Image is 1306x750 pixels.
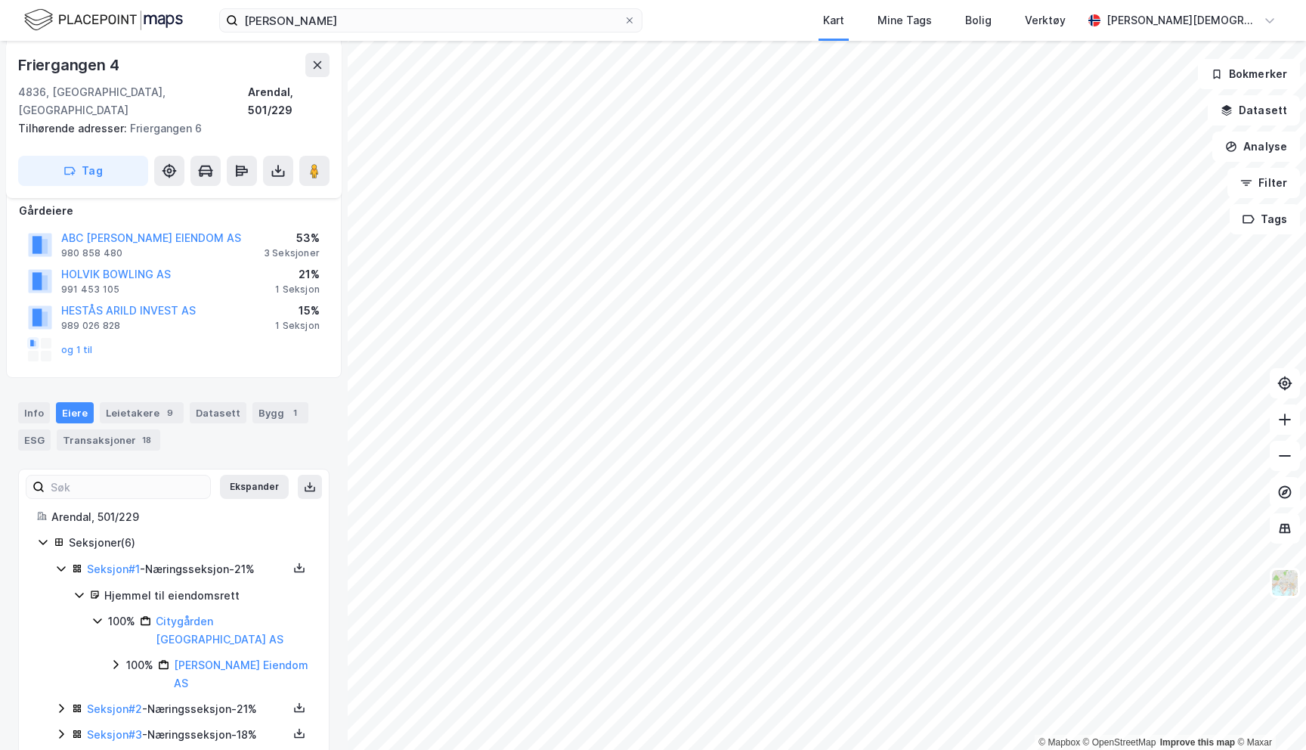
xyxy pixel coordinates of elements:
button: Filter [1227,168,1300,198]
div: - Næringsseksjon - 21% [87,560,288,578]
div: 1 Seksjon [275,284,320,296]
div: Friergangen 4 [18,53,122,77]
div: 15% [275,302,320,320]
div: 100% [108,612,135,631]
div: Hjemmel til eiendomsrett [104,587,311,605]
img: logo.f888ab2527a4732fd821a326f86c7f29.svg [24,7,183,33]
div: 21% [275,265,320,284]
div: 1 [287,405,302,420]
a: Improve this map [1160,737,1235,748]
button: Bokmerker [1198,59,1300,89]
div: Mine Tags [877,11,932,29]
div: Bygg [252,402,308,423]
div: ESG [18,429,51,451]
span: Tilhørende adresser: [18,122,130,135]
div: Info [18,402,50,423]
div: Transaksjoner [57,429,160,451]
div: Arendal, 501/229 [248,83,330,119]
button: Tag [18,156,148,186]
a: OpenStreetMap [1083,737,1156,748]
a: Citygården [GEOGRAPHIC_DATA] AS [156,615,283,646]
button: Datasett [1208,95,1300,126]
div: - Næringsseksjon - 21% [87,700,288,718]
div: Eiere [56,402,94,423]
div: 100% [126,656,153,674]
div: Arendal, 501/229 [51,508,311,526]
div: Datasett [190,402,246,423]
div: 991 453 105 [61,284,119,296]
button: Tags [1230,204,1300,234]
div: Verktøy [1025,11,1066,29]
div: 4836, [GEOGRAPHIC_DATA], [GEOGRAPHIC_DATA] [18,83,248,119]
div: 3 Seksjoner [264,247,320,259]
div: 1 Seksjon [275,320,320,332]
a: Seksjon#1 [87,562,140,575]
div: 980 858 480 [61,247,122,259]
iframe: Chat Widget [1230,677,1306,750]
div: 53% [264,229,320,247]
div: Friergangen 6 [18,119,317,138]
div: Gårdeiere [19,202,329,220]
a: Mapbox [1038,737,1080,748]
div: 9 [162,405,178,420]
a: Seksjon#2 [87,702,142,715]
a: Seksjon#3 [87,728,142,741]
div: Leietakere [100,402,184,423]
a: [PERSON_NAME] Eiendom AS [174,659,308,690]
div: Kart [823,11,844,29]
button: Analyse [1212,132,1300,162]
div: Seksjoner ( 6 ) [69,534,311,552]
div: Bolig [965,11,992,29]
img: Z [1270,569,1299,597]
input: Søk på adresse, matrikkel, gårdeiere, leietakere eller personer [238,9,624,32]
div: 18 [139,432,154,448]
input: Søk [45,476,210,498]
div: - Næringsseksjon - 18% [87,726,288,744]
div: 989 026 828 [61,320,120,332]
div: Kontrollprogram for chat [1230,677,1306,750]
div: [PERSON_NAME][DEMOGRAPHIC_DATA] [1106,11,1258,29]
button: Ekspander [220,475,289,499]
